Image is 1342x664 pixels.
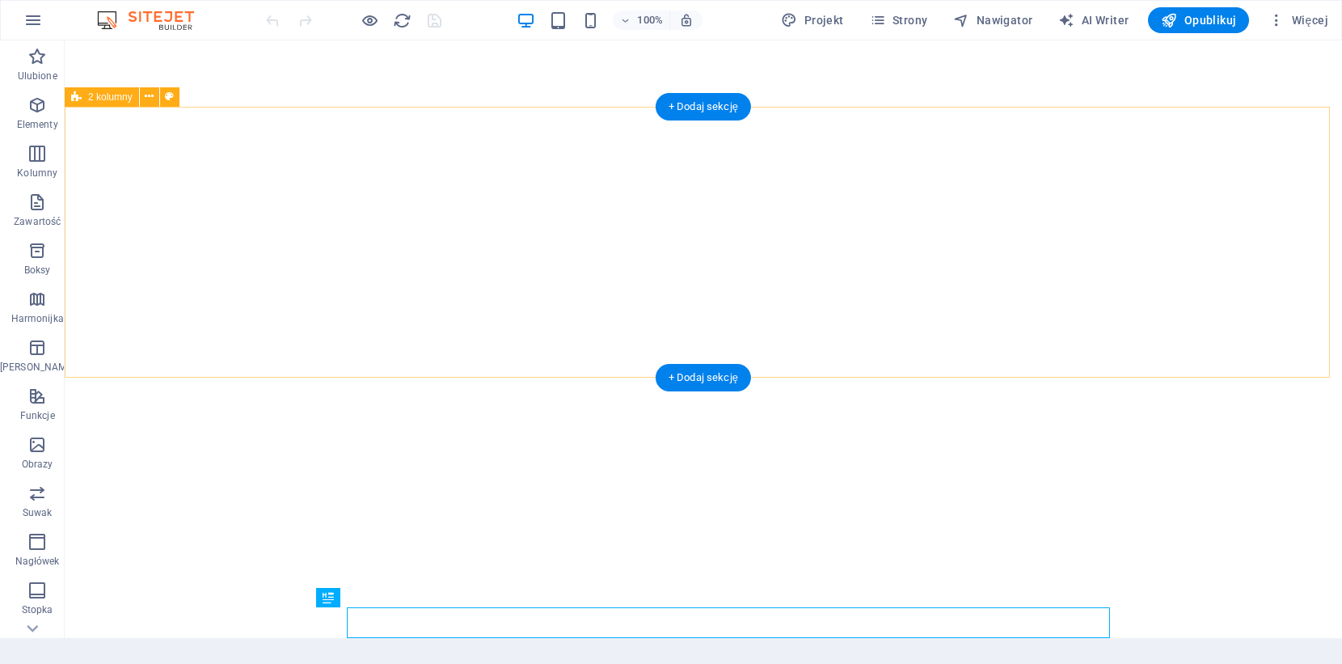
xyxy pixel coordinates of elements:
button: 100% [613,11,670,30]
p: Zawartość [14,215,61,228]
p: Funkcje [20,409,55,422]
p: Ulubione [18,70,57,82]
div: + Dodaj sekcję [656,93,751,121]
button: reload [392,11,411,30]
button: Opublikuj [1148,7,1249,33]
i: Przeładuj stronę [393,11,411,30]
button: Strony [863,7,935,33]
div: + Dodaj sekcję [656,364,751,391]
p: Harmonijka [11,312,64,325]
button: Nawigator [947,7,1039,33]
span: Opublikuj [1161,12,1236,28]
h6: 100% [637,11,663,30]
span: Nawigator [953,12,1032,28]
i: Po zmianie rozmiaru automatycznie dostosowuje poziom powiększenia do wybranego urządzenia. [679,13,694,27]
span: Więcej [1268,12,1328,28]
img: Editor Logo [93,11,214,30]
span: AI Writer [1058,12,1129,28]
p: Stopka [22,603,53,616]
button: Więcej [1262,7,1335,33]
button: Kliknij tutaj, aby wyjść z trybu podglądu i kontynuować edycję [360,11,379,30]
p: Obrazy [22,458,53,471]
p: Elementy [17,118,58,131]
p: Kolumny [17,167,57,180]
button: Projekt [774,7,850,33]
span: Strony [870,12,928,28]
p: Suwak [23,506,53,519]
div: Projekt (Ctrl+Alt+Y) [774,7,850,33]
button: AI Writer [1052,7,1135,33]
span: Projekt [781,12,843,28]
p: Boksy [24,264,51,277]
span: 2 kolumny [88,92,133,102]
p: Nagłówek [15,555,60,568]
